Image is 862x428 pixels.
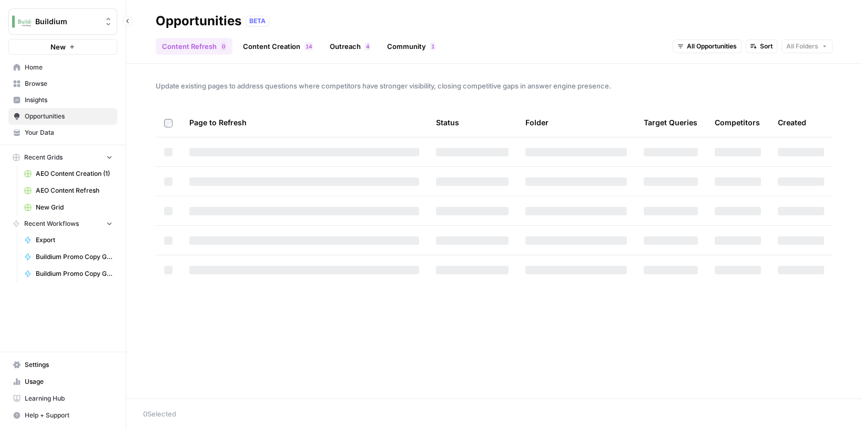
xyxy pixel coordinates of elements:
span: Recent Grids [24,153,63,162]
div: Created [778,108,806,137]
span: Your Data [25,128,113,137]
button: Recent Grids [8,150,117,165]
button: All Folders [782,39,833,53]
a: Buildium Promo Copy Generator (Net New) [19,248,117,265]
span: New Grid [36,203,113,212]
span: 4 [366,42,369,51]
span: Export [36,235,113,245]
button: Workspace: Buildium [8,8,117,35]
div: 0 Selected [143,409,845,419]
span: All Opportunities [687,42,737,51]
div: Status [436,108,459,137]
span: Opportunities [25,112,113,121]
button: Recent Workflows [8,216,117,232]
a: Browse [8,75,117,92]
a: Insights [8,92,117,108]
a: Export [19,232,117,248]
button: Help + Support [8,407,117,424]
span: Help + Support [25,411,113,420]
span: Buildium Promo Copy Generator (Refreshes) [36,269,113,278]
div: Target Queries [644,108,697,137]
span: AEO Content Creation (1) [36,169,113,178]
div: Competitors [715,108,760,137]
span: Insights [25,95,113,105]
a: Your Data [8,124,117,141]
a: Opportunities [8,108,117,125]
a: Home [8,59,117,76]
span: 1 [431,42,434,51]
div: BETA [246,16,269,26]
span: Buildium [35,16,99,27]
span: Buildium Promo Copy Generator (Net New) [36,252,113,262]
span: Home [25,63,113,72]
button: All Opportunities [673,39,742,53]
span: Recent Workflows [24,219,79,228]
img: Buildium Logo [12,12,31,31]
button: New [8,39,117,55]
a: Content Creation14 [237,38,319,55]
button: Sort [746,39,777,53]
span: AEO Content Refresh [36,186,113,195]
a: Community1 [381,38,442,55]
span: All Folders [786,42,818,51]
span: 4 [309,42,312,51]
span: Usage [25,377,113,386]
div: Opportunities [156,13,241,29]
span: Sort [760,42,773,51]
a: Content Refresh0 [156,38,232,55]
span: New [50,42,66,52]
a: Outreach4 [323,38,377,55]
a: Settings [8,356,117,373]
a: AEO Content Creation (1) [19,165,117,182]
div: Page to Refresh [189,108,419,137]
div: 14 [305,42,313,51]
span: Settings [25,360,113,370]
div: Folder [525,108,549,137]
span: 1 [306,42,309,51]
a: Buildium Promo Copy Generator (Refreshes) [19,265,117,282]
a: AEO Content Refresh [19,182,117,199]
span: Browse [25,79,113,88]
span: 0 [222,42,225,51]
span: Learning Hub [25,394,113,403]
a: Learning Hub [8,390,117,407]
div: 0 [221,42,226,51]
div: 4 [365,42,370,51]
span: Update existing pages to address questions where competitors have stronger visibility, closing co... [156,81,833,91]
a: Usage [8,373,117,390]
a: New Grid [19,199,117,216]
div: 1 [430,42,435,51]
